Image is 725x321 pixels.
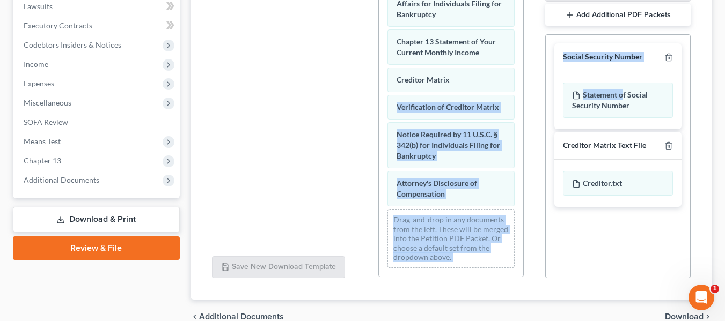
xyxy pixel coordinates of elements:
[711,285,719,293] span: 1
[704,312,712,321] i: chevron_right
[24,21,92,30] span: Executory Contracts
[13,236,180,260] a: Review & File
[212,256,345,279] button: Save New Download Template
[24,40,121,49] span: Codebtors Insiders & Notices
[665,312,704,321] span: Download
[24,98,71,107] span: Miscellaneous
[387,209,515,268] div: Drag-and-drop in any documents from the left. These will be merged into the Petition PDF Packet. ...
[15,113,180,132] a: SOFA Review
[563,171,673,196] div: Creditor.txt
[199,312,284,321] span: Additional Documents
[191,312,199,321] i: chevron_left
[397,178,477,198] span: Attorney's Disclosure of Compensation
[563,83,673,118] div: Statement of Social Security Number
[397,102,499,111] span: Verification of Creditor Matrix
[689,285,714,310] iframe: Intercom live chat
[397,37,496,57] span: Chapter 13 Statement of Your Current Monthly Income
[545,4,691,26] button: Add Additional PDF Packets
[13,207,180,232] a: Download & Print
[397,130,500,160] span: Notice Required by 11 U.S.C. § 342(b) for Individuals Filing for Bankruptcy
[24,137,61,146] span: Means Test
[24,156,61,165] span: Chapter 13
[563,140,646,151] div: Creditor Matrix Text File
[665,312,712,321] button: Download chevron_right
[191,312,284,321] a: chevron_left Additional Documents
[24,175,99,184] span: Additional Documents
[563,52,642,62] div: Social Security Number
[24,59,48,69] span: Income
[24,2,53,11] span: Lawsuits
[397,75,450,84] span: Creditor Matrix
[24,117,68,126] span: SOFA Review
[24,79,54,88] span: Expenses
[15,16,180,35] a: Executory Contracts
